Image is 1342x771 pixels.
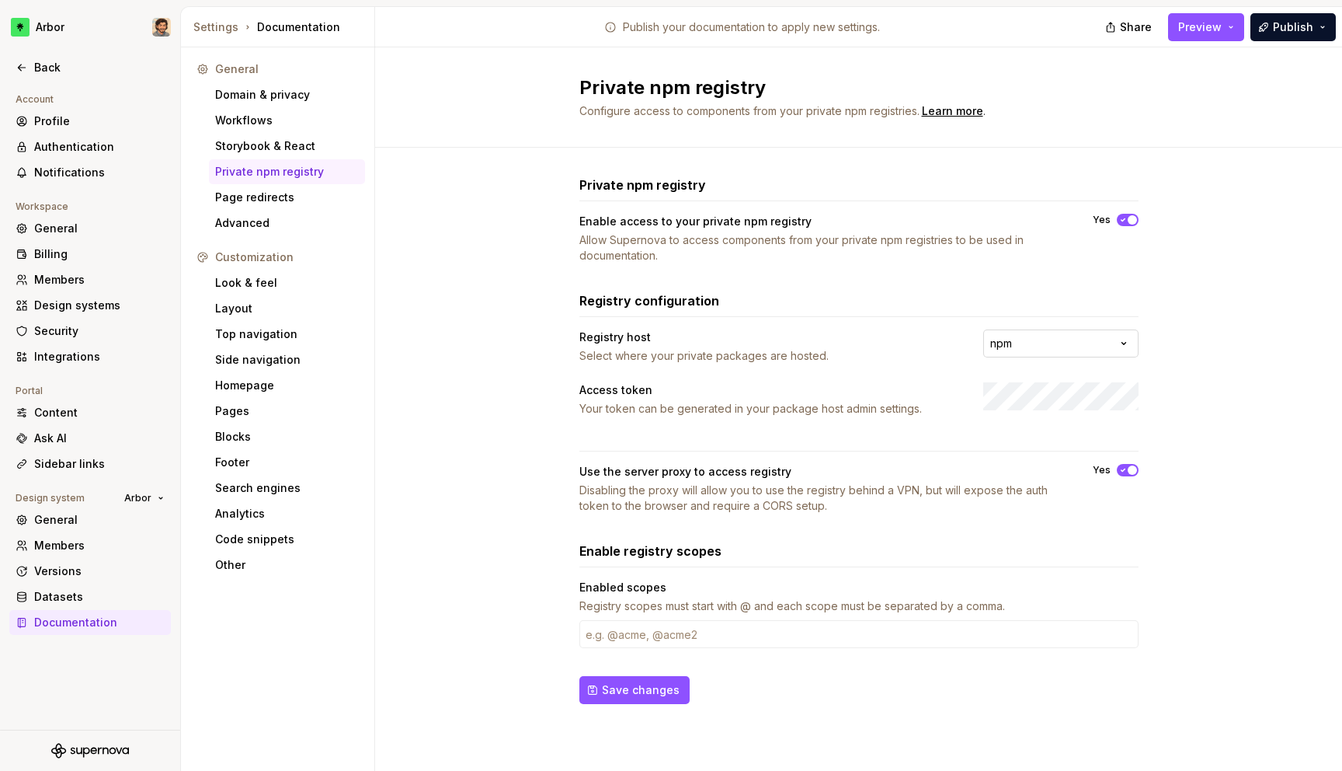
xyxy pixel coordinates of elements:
div: Registry scopes must start with @ and each scope must be separated by a comma. [579,598,1139,614]
div: Portal [9,382,49,400]
a: Other [209,553,365,577]
div: Datasets [34,589,165,605]
span: Publish [1273,19,1313,35]
a: Footer [209,450,365,475]
div: Homepage [215,378,359,393]
div: Security [34,323,165,339]
div: Arbor [36,19,64,35]
h3: Private npm registry [579,176,706,194]
label: Yes [1093,214,1111,226]
div: Footer [215,455,359,470]
button: Publish [1250,13,1336,41]
div: Allow Supernova to access components from your private npm registries to be used in documentation. [579,232,1065,263]
a: Integrations [9,344,171,369]
a: Layout [209,296,365,321]
input: e.g. @acme, @acme2 [579,620,1139,648]
a: Homepage [209,373,365,398]
div: Side navigation [215,352,359,368]
div: Other [215,557,359,573]
div: Pages [215,403,359,419]
div: Notifications [34,165,165,180]
a: Learn more [922,103,983,119]
div: Profile [34,113,165,129]
div: General [34,221,165,236]
div: Versions [34,563,165,579]
svg: Supernova Logo [51,743,129,759]
div: Access token [579,382,652,398]
a: Domain & privacy [209,82,365,107]
div: Content [34,405,165,420]
span: Configure access to components from your private npm registries. [579,104,920,117]
button: Share [1097,13,1162,41]
div: Billing [34,246,165,262]
div: Integrations [34,349,165,365]
a: Workflows [209,108,365,133]
span: Preview [1178,19,1222,35]
div: Analytics [215,506,359,522]
div: Use the server proxy to access registry [579,464,791,480]
a: Security [9,319,171,344]
div: Back [34,60,165,75]
a: Datasets [9,584,171,609]
div: General [34,512,165,528]
a: Content [9,400,171,425]
div: Domain & privacy [215,87,359,103]
div: Select where your private packages are hosted. [579,348,955,364]
div: Documentation [193,19,368,35]
div: Top navigation [215,326,359,342]
a: Top navigation [209,322,365,347]
div: Customization [215,249,359,265]
button: Preview [1168,13,1244,41]
label: Yes [1093,464,1111,476]
a: Design systems [9,293,171,318]
span: Share [1120,19,1152,35]
div: Storybook & React [215,138,359,154]
a: Billing [9,242,171,267]
img: cc6e047c-430c-486d-93ac-1f74574091ed.png [11,18,30,37]
h3: Enable registry scopes [579,542,721,560]
span: . [920,106,986,117]
h3: Registry configuration [579,291,719,310]
div: Sidebar links [34,456,165,472]
a: Authentication [9,134,171,159]
div: Ask AI [34,431,165,446]
a: Code snippets [209,527,365,552]
a: Members [9,267,171,292]
a: Storybook & React [209,134,365,159]
a: Versions [9,559,171,584]
span: Save changes [602,682,680,698]
a: Analytics [209,501,365,526]
div: Private npm registry [215,164,359,180]
div: Your token can be generated in your package host admin settings. [579,401,955,417]
div: Search engines [215,480,359,496]
button: Settings [193,19,238,35]
a: Ask AI [9,426,171,451]
button: Save changes [579,676,690,704]
a: Advanced [209,211,365,235]
a: Search engines [209,476,365,501]
div: Enable access to your private npm registry [579,214,812,229]
button: ArborSteven Neamonitakis [3,10,177,44]
div: Layout [215,301,359,316]
a: Page redirects [209,185,365,210]
div: Look & feel [215,275,359,291]
a: Members [9,533,171,558]
div: Advanced [215,215,359,231]
span: Arbor [124,492,151,504]
div: General [215,61,359,77]
div: Workflows [215,113,359,128]
img: Steven Neamonitakis [152,18,171,37]
div: Members [34,272,165,288]
a: Notifications [9,160,171,185]
div: Authentication [34,139,165,155]
div: Code snippets [215,532,359,547]
a: Look & feel [209,270,365,295]
a: Pages [209,399,365,424]
a: Profile [9,109,171,134]
div: Members [34,538,165,553]
div: Blocks [215,429,359,445]
a: Sidebar links [9,452,171,476]
div: Workspace [9,197,75,216]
